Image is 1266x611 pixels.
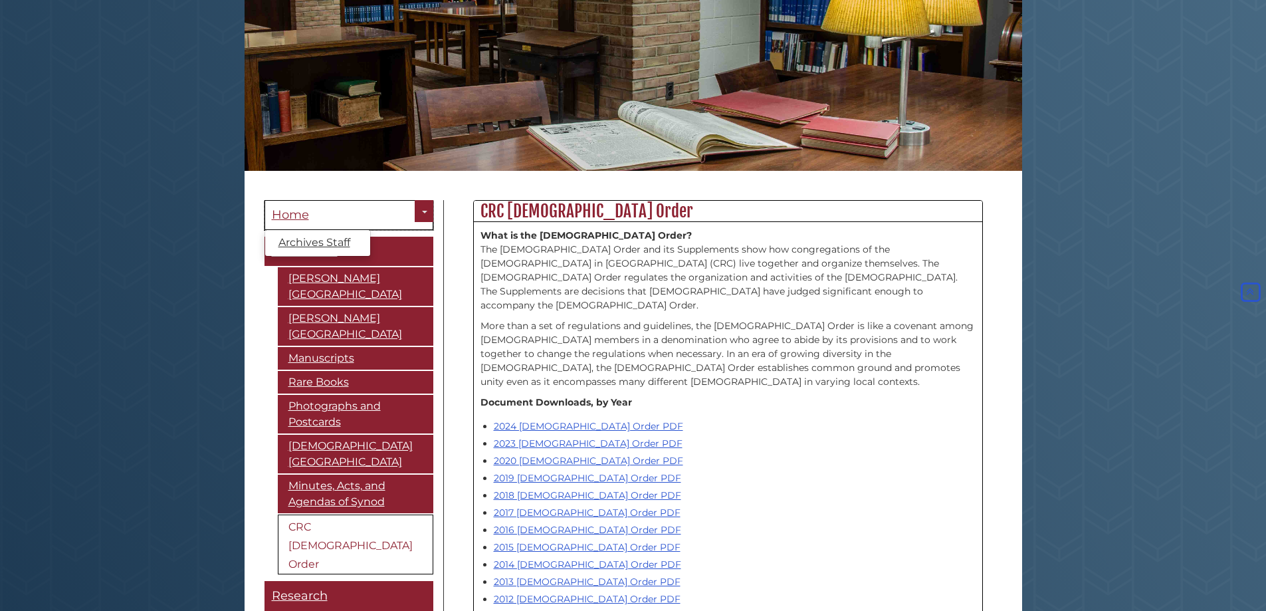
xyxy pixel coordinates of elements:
span: Research [272,588,328,603]
a: 2023 [DEMOGRAPHIC_DATA] Order PDF [494,437,683,449]
a: 2018 [DEMOGRAPHIC_DATA] Order PDF [494,489,681,501]
a: 2012 [DEMOGRAPHIC_DATA] Order PDF [494,593,681,605]
a: Archives Staff [265,233,370,253]
a: 2016 [DEMOGRAPHIC_DATA] Order PDF [494,524,681,536]
a: 2013 [DEMOGRAPHIC_DATA] Order PDF [494,576,681,588]
a: CRC [DEMOGRAPHIC_DATA] Order [278,515,433,574]
a: Back to Top [1238,287,1263,299]
a: Minutes, Acts, and Agendas of Synod [278,475,433,513]
a: 2015 [DEMOGRAPHIC_DATA] Order PDF [494,541,681,553]
h2: CRC [DEMOGRAPHIC_DATA] Order [474,201,982,222]
a: 2014 [DEMOGRAPHIC_DATA] Order PDF [494,558,681,570]
a: 2020 [DEMOGRAPHIC_DATA] Order PDF [494,455,683,467]
a: Research [264,581,433,611]
a: [PERSON_NAME][GEOGRAPHIC_DATA] [278,267,433,306]
a: Photographs and Postcards [278,395,433,433]
a: [DEMOGRAPHIC_DATA][GEOGRAPHIC_DATA] [278,435,433,473]
a: 2024 [DEMOGRAPHIC_DATA] Order PDF [494,420,683,432]
a: 2019 [DEMOGRAPHIC_DATA] Order PDF [494,472,681,484]
a: 2017 [DEMOGRAPHIC_DATA] Order PDF [494,507,681,519]
a: [PERSON_NAME][GEOGRAPHIC_DATA] [278,307,433,346]
span: Collections [272,244,338,259]
p: More than a set of regulations and guidelines, the [DEMOGRAPHIC_DATA] Order is like a covenant am... [480,319,976,389]
p: The [DEMOGRAPHIC_DATA] Order and its Supplements show how congregations of the [DEMOGRAPHIC_DATA]... [480,229,976,312]
span: Home [272,207,309,222]
a: Rare Books [278,371,433,394]
strong: What is the [DEMOGRAPHIC_DATA] Order? [480,229,692,241]
a: Manuscripts [278,347,433,370]
a: Home [264,200,433,230]
strong: Document Downloads, by Year [480,396,632,408]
